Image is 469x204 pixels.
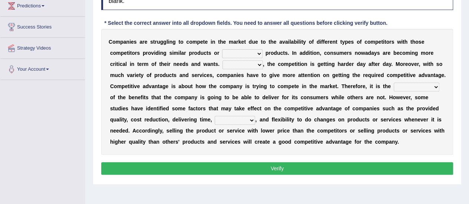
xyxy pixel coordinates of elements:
b: a [233,39,236,45]
b: k [238,39,241,45]
b: r [236,39,238,45]
b: h [269,61,272,67]
b: e [136,72,139,78]
b: m [406,50,410,56]
b: a [207,61,210,67]
b: o [357,39,360,45]
b: r [192,50,194,56]
b: t [207,50,208,56]
b: b [393,50,397,56]
b: r [217,50,219,56]
b: f [312,39,314,45]
b: a [365,50,368,56]
b: r [327,39,329,45]
b: e [223,39,226,45]
b: e [330,39,333,45]
b: r [417,61,419,67]
b: a [279,39,282,45]
b: t [244,39,246,45]
b: t [178,39,180,45]
b: . [218,61,219,67]
b: t [310,50,312,56]
b: e [421,39,424,45]
b: i [312,50,313,56]
b: t [214,61,215,67]
b: s [208,50,211,56]
b: h [121,72,124,78]
b: y [342,39,345,45]
b: r [168,61,170,67]
b: o [262,39,266,45]
b: v [282,39,285,45]
b: m [174,50,178,56]
b: a [191,61,194,67]
b: g [331,61,335,67]
b: o [313,50,317,56]
b: d [368,50,371,56]
b: s [311,61,314,67]
b: i [129,50,130,56]
b: i [172,50,174,56]
b: , [320,50,321,56]
b: o [415,39,419,45]
b: . [288,50,289,56]
b: i [320,39,321,45]
b: g [160,39,164,45]
b: e [430,50,433,56]
b: , [263,61,264,67]
b: c [399,50,402,56]
b: o [439,61,442,67]
b: d [197,61,201,67]
b: p [143,50,146,56]
b: f [150,72,152,78]
b: o [425,50,429,56]
b: f [360,39,362,45]
b: t [127,50,129,56]
b: o [386,39,389,45]
b: e [396,50,399,56]
b: u [252,39,255,45]
b: s [150,39,153,45]
b: r [142,39,144,45]
b: t [373,61,375,67]
b: s [185,61,188,67]
b: e [375,61,378,67]
b: s [391,39,394,45]
b: p [345,39,348,45]
b: s [349,50,352,56]
b: v [127,72,130,78]
b: o [309,39,312,45]
b: I [292,50,293,56]
b: r [352,61,354,67]
b: c [110,61,113,67]
b: c [324,50,327,56]
b: o [189,39,192,45]
b: e [200,39,203,45]
b: l [290,39,291,45]
b: u [157,39,160,45]
b: i [410,50,412,56]
b: n [293,50,297,56]
b: r [268,50,270,56]
b: i [159,50,160,56]
b: a [371,50,374,56]
b: i [178,50,180,56]
b: c [278,61,281,67]
b: i [309,50,310,56]
b: g [163,50,166,56]
b: g [163,39,166,45]
b: d [302,50,305,56]
b: i [310,61,312,67]
b: y [374,50,377,56]
b: i [427,61,429,67]
b: n [412,50,415,56]
b: s [134,39,137,45]
b: a [360,61,363,67]
b: o [400,61,403,67]
b: i [383,39,384,45]
b: p [197,39,200,45]
b: l [180,50,181,56]
b: e [179,61,182,67]
b: d [383,61,386,67]
b: w [203,61,207,67]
